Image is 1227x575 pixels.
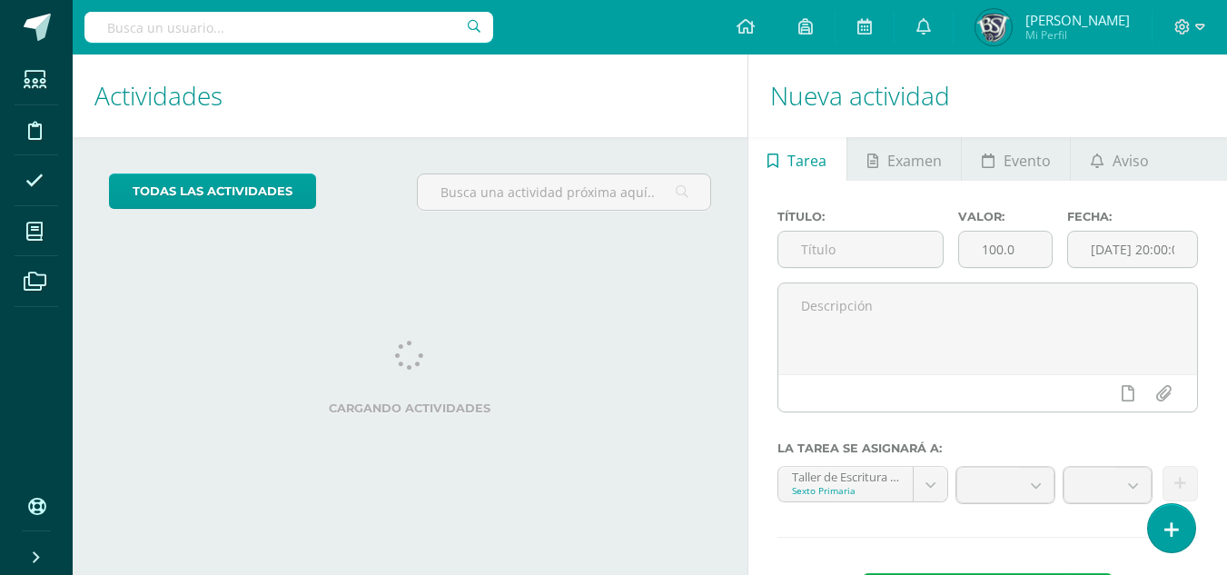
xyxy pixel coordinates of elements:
input: Busca un usuario... [84,12,493,43]
h1: Actividades [94,55,726,137]
input: Busca una actividad próxima aquí... [418,174,709,210]
span: Aviso [1113,139,1149,183]
span: [PERSON_NAME] [1025,11,1130,29]
a: Tarea [748,137,846,181]
a: Examen [847,137,961,181]
label: Cargando actividades [109,402,711,415]
input: Fecha de entrega [1068,232,1197,267]
input: Título [778,232,944,267]
label: Título: [777,210,945,223]
span: Tarea [787,139,826,183]
input: Puntos máximos [959,232,1052,267]
span: Mi Perfil [1025,27,1130,43]
a: todas las Actividades [109,173,316,209]
label: Valor: [958,210,1053,223]
img: 065dfccafff6cc22795d8c7af1ef8873.png [975,9,1012,45]
a: Taller de Escritura 'A'Sexto Primaria [778,467,947,501]
span: Evento [1004,139,1051,183]
h1: Nueva actividad [770,55,1205,137]
span: Examen [887,139,942,183]
a: Aviso [1071,137,1168,181]
label: Fecha: [1067,210,1198,223]
label: La tarea se asignará a: [777,441,1198,455]
div: Sexto Primaria [792,484,899,497]
a: Evento [962,137,1070,181]
div: Taller de Escritura 'A' [792,467,899,484]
